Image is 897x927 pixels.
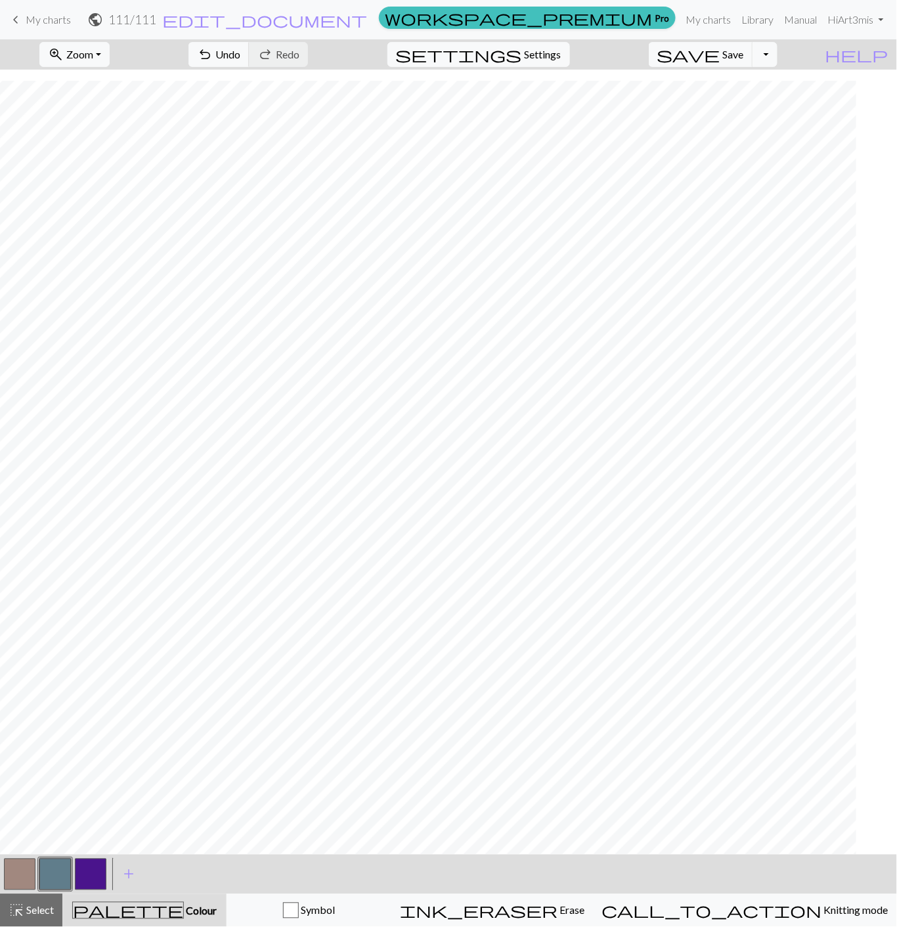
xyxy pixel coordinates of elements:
[162,11,367,29] span: edit_document
[379,7,676,29] a: Pro
[825,45,888,64] span: help
[737,7,779,33] a: Library
[108,12,156,27] h2: 111 / 111
[723,48,744,60] span: Save
[391,894,593,927] button: Erase
[657,45,720,64] span: save
[39,42,110,67] button: Zoom
[299,904,335,916] span: Symbol
[24,904,54,916] span: Select
[823,7,889,33] a: HiArt3mis
[400,901,558,920] span: ink_eraser
[396,47,522,62] i: Settings
[602,901,822,920] span: call_to_action
[525,47,561,62] span: Settings
[396,45,522,64] span: settings
[188,42,250,67] button: Undo
[822,904,888,916] span: Knitting mode
[215,48,240,60] span: Undo
[8,9,71,31] a: My charts
[73,901,183,920] span: palette
[48,45,64,64] span: zoom_in
[9,901,24,920] span: highlight_alt
[681,7,737,33] a: My charts
[87,11,103,29] span: public
[184,905,217,917] span: Colour
[558,904,584,916] span: Erase
[8,11,24,29] span: keyboard_arrow_left
[779,7,823,33] a: Manual
[26,13,71,26] span: My charts
[649,42,753,67] button: Save
[197,45,213,64] span: undo
[121,865,137,884] span: add
[593,894,897,927] button: Knitting mode
[387,42,570,67] button: SettingsSettings
[227,894,391,927] button: Symbol
[62,894,227,927] button: Colour
[66,48,93,60] span: Zoom
[385,9,653,27] span: workspace_premium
